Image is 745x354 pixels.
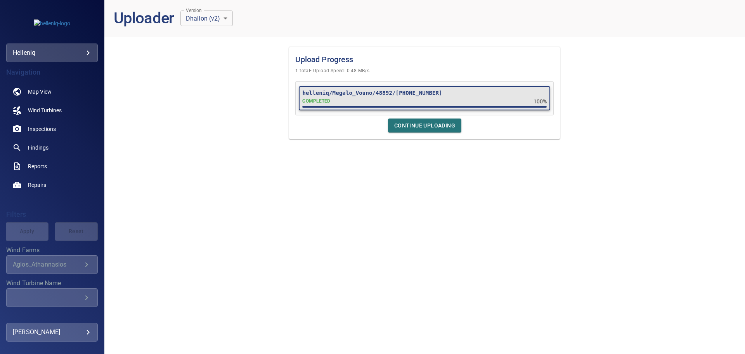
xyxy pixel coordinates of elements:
[6,211,98,218] h4: Filters
[34,19,70,27] img: helleniq-logo
[295,67,554,75] span: 1 total • Upload Speed: 0.48 MB/s
[6,255,98,274] div: Wind Farms
[6,120,98,138] a: inspections noActive
[13,261,82,268] div: Agios_Athannasios
[6,44,98,62] div: helleniq
[302,98,330,105] div: All files for this inspection have been successfully uploaded.
[6,288,98,307] div: Wind Turbine Name
[28,88,52,96] span: Map View
[388,119,461,133] button: Continue Uploading
[6,280,98,286] label: Wind Turbine Name
[6,157,98,176] a: reports noActive
[6,176,98,194] a: repairs noActive
[302,98,330,105] p: COMPLETED
[295,53,554,66] h1: Upload Progress
[28,144,49,152] span: Findings
[180,10,233,26] div: Dhalion (v2)
[114,9,174,28] h1: Uploader
[6,101,98,120] a: windturbines noActive
[6,247,98,253] label: Wind Farms
[6,82,98,101] a: map noActive
[13,47,91,59] div: helleniq
[28,106,62,114] span: Wind Turbines
[302,89,547,97] p: helleniq/Megalo_Vouno/48892/[PHONE_NUMBER]
[28,181,46,189] span: Repairs
[28,125,56,133] span: Inspections
[394,121,455,131] span: Continue Uploading
[6,138,98,157] a: findings noActive
[13,326,91,338] div: [PERSON_NAME]
[534,98,547,105] p: 100%
[6,68,98,76] h4: Navigation
[28,162,47,170] span: Reports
